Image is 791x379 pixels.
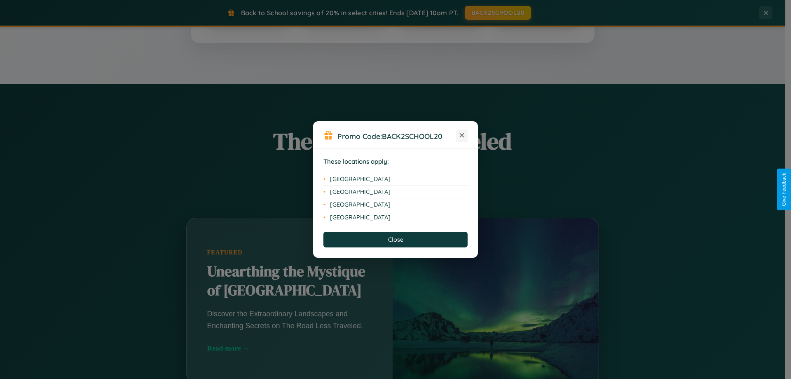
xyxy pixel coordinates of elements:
li: [GEOGRAPHIC_DATA] [323,173,468,186]
li: [GEOGRAPHIC_DATA] [323,186,468,198]
div: Give Feedback [781,173,787,206]
b: BACK2SCHOOL20 [382,132,442,141]
li: [GEOGRAPHIC_DATA] [323,211,468,224]
h3: Promo Code: [337,132,456,141]
button: Close [323,232,468,247]
li: [GEOGRAPHIC_DATA] [323,198,468,211]
strong: These locations apply: [323,158,389,165]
